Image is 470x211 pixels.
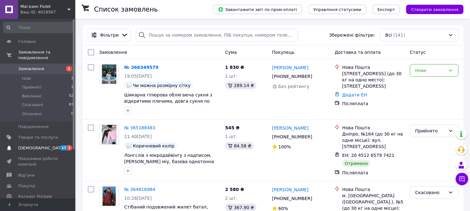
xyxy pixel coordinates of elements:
a: Лонгслів з мікродайвінгу з надписом, [PERSON_NAME] міу, базова однотонна кофта з дайвінгу [124,153,214,170]
span: Показники роботи компанії [18,156,58,167]
span: Фільтри [100,32,119,38]
span: Замовлення та повідомлення [18,49,75,61]
span: Магазин Fiolet [20,4,67,9]
span: 87 [69,102,73,108]
div: [PHONE_NUMBER] [271,132,314,141]
span: Cума [225,50,237,55]
h1: Список замовлень [94,6,158,13]
span: Замовлення [18,66,44,72]
span: Відгуки [18,172,35,178]
span: Головна [18,39,36,44]
div: Післяплата [342,100,405,107]
img: :speech_balloon: [127,143,132,148]
a: Шикарна гіпюрова облягаюча cукня з відкритими плечима, довга сукня по фігурі з довгим рукавом [124,92,212,110]
span: 2 [67,145,72,151]
span: Нові [22,76,31,81]
span: Прийняті [22,85,41,90]
span: Покупець [272,50,295,55]
a: № 365188483 [124,125,155,130]
img: Фото товару [103,187,116,206]
span: 1 шт. [225,134,238,139]
button: Завантажити звіт по пром-оплаті [213,5,302,14]
span: 17 [60,145,67,151]
a: [PERSON_NAME] [272,187,309,193]
span: Доставка та оплата [335,50,381,55]
span: 1 шт. [225,74,238,79]
div: [STREET_ADDRESS] (до 30 кг на одно место): [STREET_ADDRESS] [342,70,405,89]
span: 10:28[DATE] [124,196,152,201]
span: Чи можна розмірну сітку [133,83,191,88]
span: 100% [279,144,291,149]
a: Фото товару [99,186,119,206]
div: Нове [415,67,446,74]
span: Завантажити звіт по пром-оплаті [218,7,297,12]
span: Без рейтингу [279,84,310,89]
div: Нова Пошта [342,186,405,193]
a: № 366349579 [124,65,158,70]
span: Управління статусами [313,7,361,12]
button: Управління статусами [308,5,366,14]
span: ЕН: 20 4512 6579 7421 [342,153,395,158]
span: Товари та послуги [18,135,58,140]
span: Коричневий колір [133,143,174,148]
span: Замовлення [99,50,127,55]
span: 19:05[DATE] [124,74,152,79]
div: 289.14 ₴ [225,82,257,89]
div: Ваш ID: 4018567 [20,9,75,15]
img: :speech_balloon: [127,83,132,88]
a: № 364816984 [124,187,155,192]
span: Скасовані [22,102,43,108]
span: 2 580 ₴ [225,187,244,192]
div: [PHONE_NUMBER] [271,72,314,81]
a: Фото товару [99,64,119,84]
a: Створити замовлення [400,7,464,12]
span: (141) [393,33,405,38]
span: 52 [69,93,73,99]
div: Нова Пошта [342,125,405,131]
img: Фото товару [102,125,117,144]
span: 21:40[DATE] [124,134,152,139]
a: [PERSON_NAME] [272,64,309,71]
div: Скасовано [415,189,446,196]
div: 84.58 ₴ [225,142,254,150]
span: Покупці [18,183,35,189]
span: 0 [71,111,73,117]
span: 1 830 ₴ [225,65,244,70]
div: [PHONE_NUMBER] [271,194,314,203]
button: Чат з покупцем [456,173,468,185]
a: Додати ЕН [342,92,367,97]
span: Статус [410,50,426,55]
a: [PERSON_NAME] [272,125,309,131]
input: Пошук [3,22,74,33]
span: Каталог ProSale [18,194,52,199]
span: Всі [386,32,392,38]
div: Прийнято [415,127,446,134]
span: Збережені фільтри: [329,32,375,38]
img: Фото товару [102,64,117,84]
span: 1 [66,66,72,71]
button: Експорт [373,5,400,14]
span: Повідомлення [18,124,49,130]
input: Пошук за номером замовлення, ПІБ покупця, номером телефону, Email, номером накладної [136,29,298,41]
span: Експорт [378,7,395,12]
span: 1 [71,85,73,90]
div: Післяплата [342,170,405,176]
div: Нова Пошта [342,64,405,70]
button: Створити замовлення [406,5,464,14]
span: 545 ₴ [225,125,240,130]
span: Оплачені [22,111,42,117]
div: Дніпро, №164 (до 30 кг на одне місце): вул. [STREET_ADDRESS] [342,131,405,150]
span: [DEMOGRAPHIC_DATA] [18,145,65,151]
span: 60% [279,206,288,211]
span: 1 [71,76,73,81]
a: Фото товару [99,125,119,145]
span: Виконані [22,93,41,99]
div: Отримано [342,160,371,167]
span: Створити замовлення [411,7,459,12]
span: 2 шт. [225,196,238,201]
